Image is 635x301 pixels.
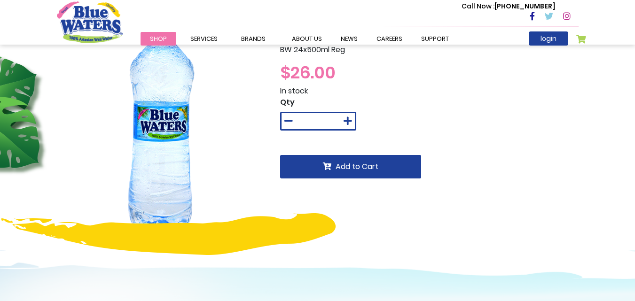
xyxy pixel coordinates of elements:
button: Add to Cart [280,155,421,178]
span: In stock [280,85,308,96]
span: Services [190,34,218,43]
img: yellow-design.png [1,213,336,255]
span: Brands [241,34,266,43]
a: about us [282,32,331,46]
p: [PHONE_NUMBER] [462,1,555,11]
p: BW 24x500ml Reg [280,44,579,55]
a: careers [367,32,412,46]
span: Call Now : [462,1,494,11]
a: support [412,32,458,46]
a: store logo [57,1,123,43]
span: Shop [150,34,167,43]
span: $26.00 [280,61,336,85]
a: News [331,32,367,46]
span: Add to Cart [336,161,378,172]
a: login [529,31,568,46]
span: Qty [280,97,295,108]
img: Blue_Waters_24x500ml_Regular_1_4.png [57,24,266,233]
